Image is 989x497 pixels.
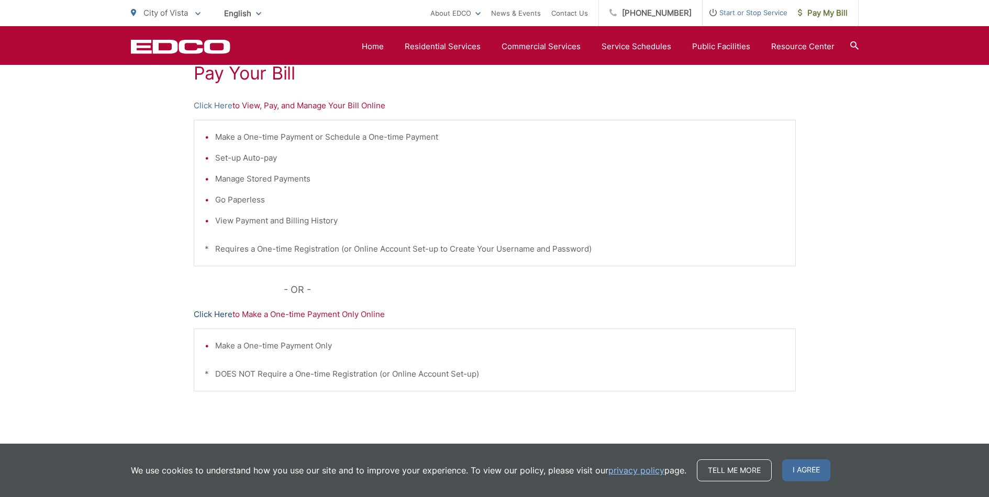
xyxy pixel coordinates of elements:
[143,8,188,18] span: City of Vista
[692,40,750,53] a: Public Facilities
[430,7,481,19] a: About EDCO
[131,39,230,54] a: EDCD logo. Return to the homepage.
[131,464,686,477] p: We use cookies to understand how you use our site and to improve your experience. To view our pol...
[608,464,664,477] a: privacy policy
[405,40,481,53] a: Residential Services
[194,99,796,112] p: to View, Pay, and Manage Your Bill Online
[362,40,384,53] a: Home
[602,40,671,53] a: Service Schedules
[194,308,796,321] p: to Make a One-time Payment Only Online
[697,459,772,481] a: Tell me more
[215,152,785,164] li: Set-up Auto-pay
[215,173,785,185] li: Manage Stored Payments
[205,243,785,255] p: * Requires a One-time Registration (or Online Account Set-up to Create Your Username and Password)
[491,7,541,19] a: News & Events
[782,459,830,481] span: I agree
[194,308,232,321] a: Click Here
[216,4,269,22] span: English
[798,7,848,19] span: Pay My Bill
[194,63,796,84] h1: Pay Your Bill
[205,368,785,380] p: * DOES NOT Require a One-time Registration (or Online Account Set-up)
[194,99,232,112] a: Click Here
[215,340,785,352] li: Make a One-time Payment Only
[215,131,785,143] li: Make a One-time Payment or Schedule a One-time Payment
[551,7,588,19] a: Contact Us
[215,214,785,227] li: View Payment and Billing History
[502,40,581,53] a: Commercial Services
[771,40,835,53] a: Resource Center
[284,282,796,298] p: - OR -
[215,194,785,206] li: Go Paperless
